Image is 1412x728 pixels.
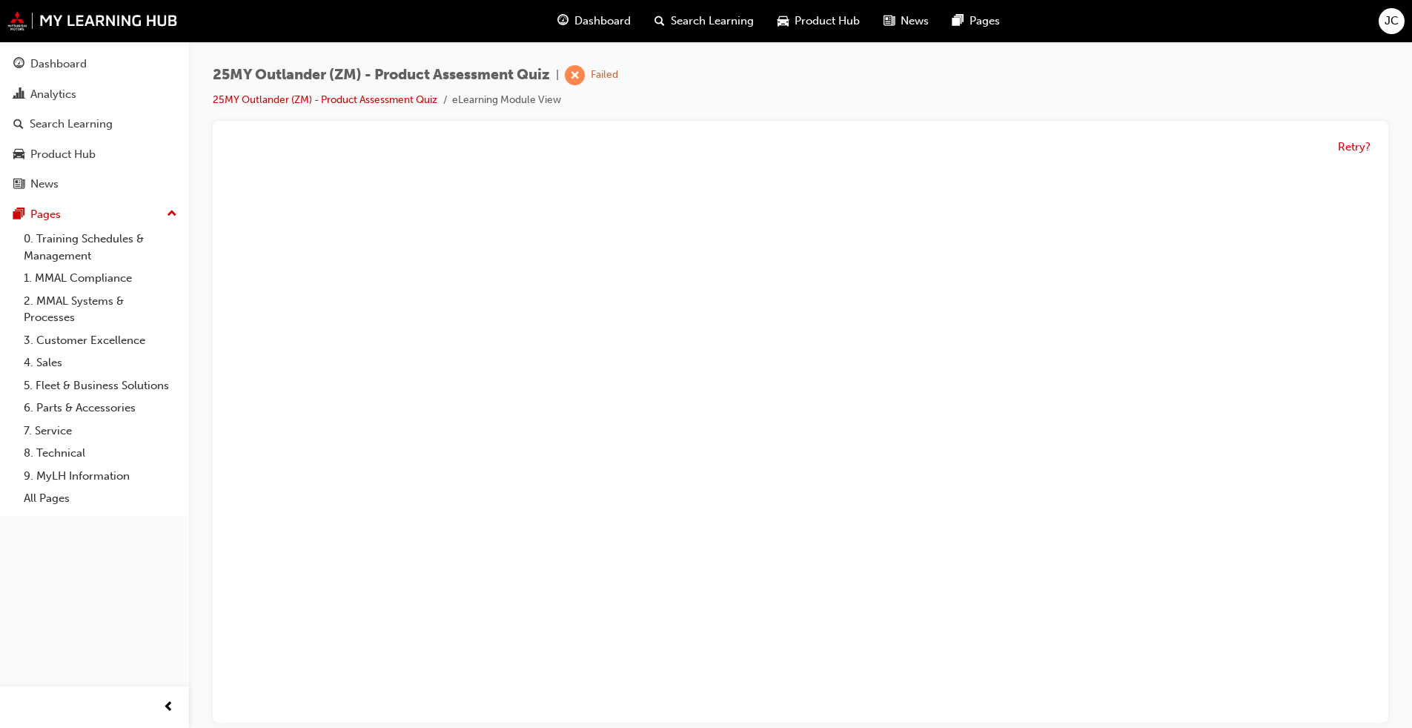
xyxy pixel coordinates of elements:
[574,13,631,30] span: Dashboard
[167,205,177,224] span: up-icon
[13,88,24,102] span: chart-icon
[30,176,59,193] div: News
[654,12,665,30] span: search-icon
[795,13,860,30] span: Product Hub
[13,58,24,71] span: guage-icon
[969,13,1000,30] span: Pages
[766,6,872,36] a: car-iconProduct Hub
[18,465,183,488] a: 9. MyLH Information
[18,228,183,267] a: 0. Training Schedules & Management
[1338,139,1370,156] button: Retry?
[30,116,113,133] div: Search Learning
[557,12,569,30] span: guage-icon
[30,146,96,163] div: Product Hub
[30,86,76,103] div: Analytics
[6,201,183,228] button: Pages
[546,6,643,36] a: guage-iconDashboard
[18,487,183,510] a: All Pages
[452,92,561,109] li: eLearning Module View
[565,65,585,85] span: learningRecordVerb_FAIL-icon
[18,329,183,352] a: 3. Customer Excellence
[671,13,754,30] span: Search Learning
[7,11,178,30] img: mmal
[901,13,929,30] span: News
[556,67,559,84] span: |
[6,141,183,168] a: Product Hub
[13,148,24,162] span: car-icon
[1385,13,1399,30] span: JC
[6,81,183,108] a: Analytics
[884,12,895,30] span: news-icon
[6,50,183,78] a: Dashboard
[952,12,964,30] span: pages-icon
[778,12,789,30] span: car-icon
[213,93,437,106] a: 25MY Outlander (ZM) - Product Assessment Quiz
[941,6,1012,36] a: pages-iconPages
[18,290,183,329] a: 2. MMAL Systems & Processes
[163,698,174,717] span: prev-icon
[591,68,618,82] div: Failed
[6,110,183,138] a: Search Learning
[1379,8,1405,34] button: JC
[18,442,183,465] a: 8. Technical
[18,374,183,397] a: 5. Fleet & Business Solutions
[213,67,550,84] span: 25MY Outlander (ZM) - Product Assessment Quiz
[13,178,24,191] span: news-icon
[13,208,24,222] span: pages-icon
[6,171,183,198] a: News
[30,56,87,73] div: Dashboard
[872,6,941,36] a: news-iconNews
[6,47,183,201] button: DashboardAnalyticsSearch LearningProduct HubNews
[18,420,183,443] a: 7. Service
[18,267,183,290] a: 1. MMAL Compliance
[30,206,61,223] div: Pages
[18,397,183,420] a: 6. Parts & Accessories
[18,351,183,374] a: 4. Sales
[13,118,24,131] span: search-icon
[643,6,766,36] a: search-iconSearch Learning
